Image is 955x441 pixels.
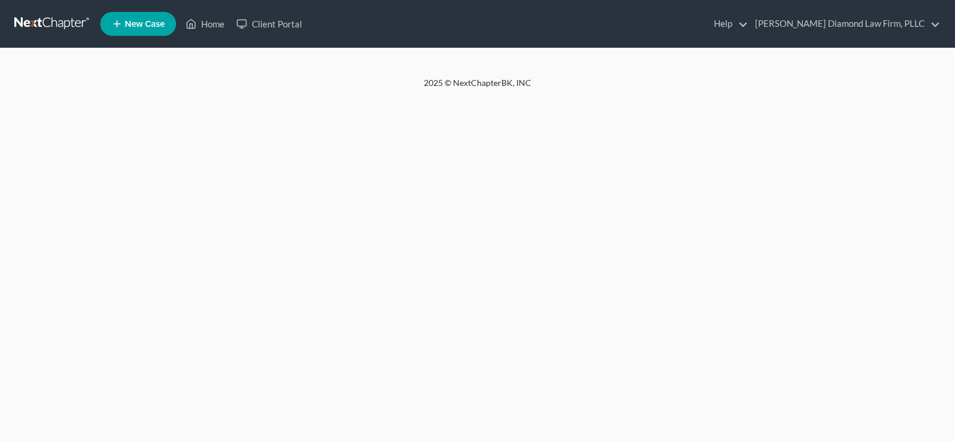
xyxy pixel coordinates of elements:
div: 2025 © NextChapterBK, INC [137,77,818,98]
a: Home [180,13,230,35]
new-legal-case-button: New Case [100,12,176,36]
a: Client Portal [230,13,308,35]
a: [PERSON_NAME] Diamond Law Firm, PLLC [749,13,940,35]
a: Help [708,13,748,35]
